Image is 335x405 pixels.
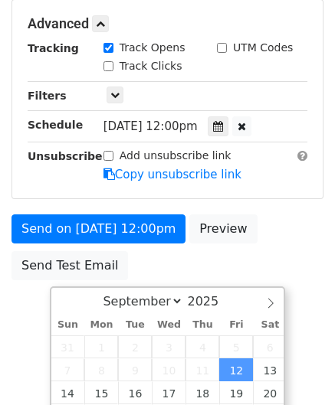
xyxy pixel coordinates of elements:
[120,148,232,164] label: Add unsubscribe link
[103,168,241,181] a: Copy unsubscribe link
[84,335,118,358] span: September 1, 2025
[51,381,85,404] span: September 14, 2025
[118,335,152,358] span: September 2, 2025
[84,381,118,404] span: September 15, 2025
[186,320,219,330] span: Thu
[120,40,186,56] label: Track Opens
[118,320,152,330] span: Tue
[51,358,85,381] span: September 7, 2025
[183,294,238,309] input: Year
[233,40,293,56] label: UTM Codes
[84,358,118,381] span: September 8, 2025
[219,320,253,330] span: Fri
[28,90,67,102] strong: Filters
[152,358,186,381] span: September 10, 2025
[28,42,79,54] strong: Tracking
[11,214,186,243] a: Send on [DATE] 12:00pm
[152,381,186,404] span: September 17, 2025
[219,335,253,358] span: September 5, 2025
[253,320,287,330] span: Sat
[258,332,335,405] iframe: Chat Widget
[219,358,253,381] span: September 12, 2025
[253,335,287,358] span: September 6, 2025
[186,381,219,404] span: September 18, 2025
[186,335,219,358] span: September 4, 2025
[152,335,186,358] span: September 3, 2025
[103,119,198,133] span: [DATE] 12:00pm
[189,214,257,243] a: Preview
[84,320,118,330] span: Mon
[11,251,128,280] a: Send Test Email
[253,358,287,381] span: September 13, 2025
[28,150,103,162] strong: Unsubscribe
[51,335,85,358] span: August 31, 2025
[253,381,287,404] span: September 20, 2025
[51,320,85,330] span: Sun
[120,58,182,74] label: Track Clicks
[219,381,253,404] span: September 19, 2025
[186,358,219,381] span: September 11, 2025
[28,119,83,131] strong: Schedule
[152,320,186,330] span: Wed
[118,381,152,404] span: September 16, 2025
[118,358,152,381] span: September 9, 2025
[28,15,307,32] h5: Advanced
